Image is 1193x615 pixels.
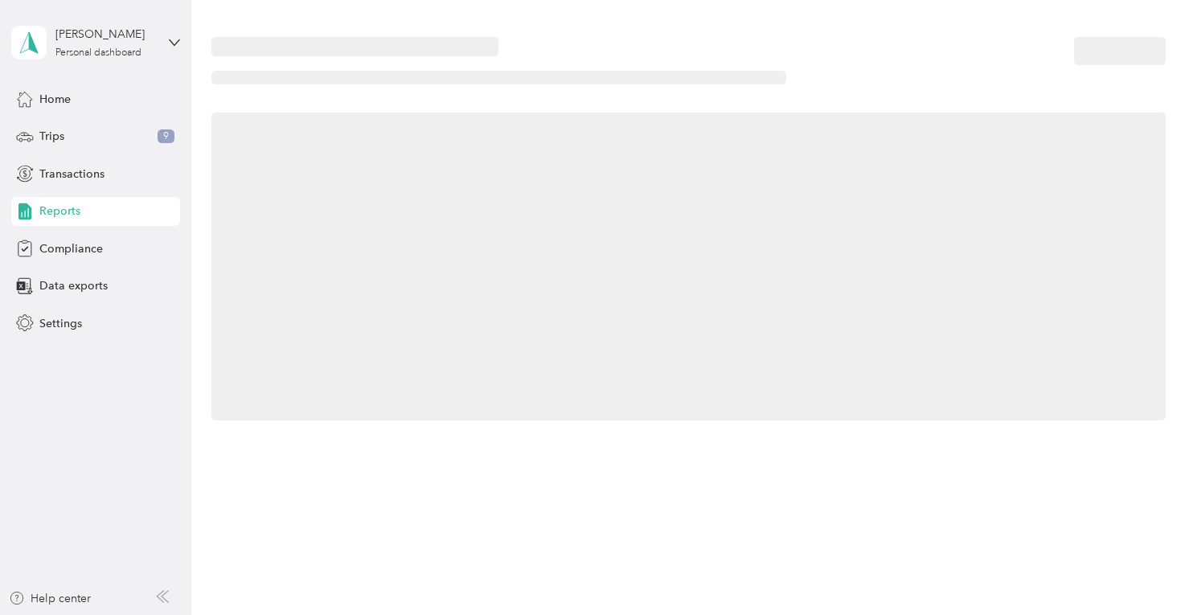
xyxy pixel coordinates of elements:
[39,166,105,182] span: Transactions
[55,26,156,43] div: [PERSON_NAME]
[39,277,108,294] span: Data exports
[39,315,82,332] span: Settings
[39,128,64,145] span: Trips
[1103,525,1193,615] iframe: Everlance-gr Chat Button Frame
[55,48,141,58] div: Personal dashboard
[9,590,91,607] button: Help center
[39,91,71,108] span: Home
[158,129,174,144] span: 9
[39,203,80,219] span: Reports
[39,240,103,257] span: Compliance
